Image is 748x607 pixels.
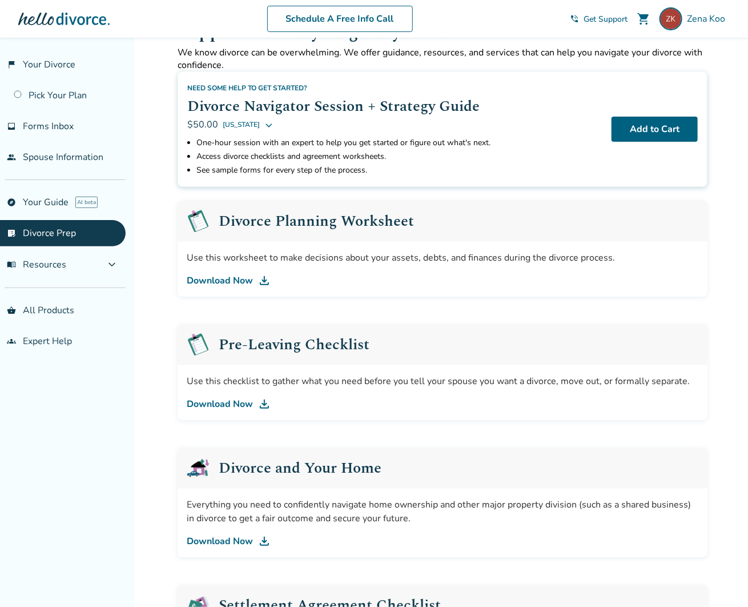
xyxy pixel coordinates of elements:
[612,117,698,142] button: Add to Cart
[178,46,707,71] p: We know divorce can be overwhelming. We offer guidance, resources, and services that can help you...
[7,306,16,315] span: shopping_basket
[258,397,271,411] img: DL
[105,258,119,271] span: expand_more
[187,83,307,93] span: Need some help to get started?
[7,122,16,131] span: inbox
[659,7,682,30] img: zenbonk@gmail.com
[187,534,698,548] a: Download Now
[196,150,602,163] li: Access divorce checklists and agreement worksheets.
[187,374,698,388] div: Use this checklist to gather what you need before you tell your spouse you want a divorce, move o...
[223,118,260,131] span: [US_STATE]
[7,260,16,269] span: menu_book
[687,13,730,25] span: Zena Koo
[187,333,210,356] img: Pre-Leaving Checklist
[187,498,698,525] div: Everything you need to confidently navigate home ownership and other major property division (suc...
[187,397,698,411] a: Download Now
[7,229,16,238] span: list_alt_check
[187,210,210,233] img: Pre-Leaving Checklist
[219,214,414,229] h2: Divorce Planning Worksheet
[187,251,698,265] div: Use this worksheet to make decisions about your assets, debts, and finances during the divorce pr...
[637,12,650,26] span: shopping_cart
[219,337,369,352] h2: Pre-Leaving Checklist
[219,461,381,476] h2: Divorce and Your Home
[7,198,16,207] span: explore
[570,14,579,23] span: phone_in_talk
[196,136,602,150] li: One-hour session with an expert to help you get started or figure out what's next.
[187,95,602,118] h2: Divorce Navigator Session + Strategy Guide
[75,197,98,208] span: AI beta
[570,14,628,25] a: phone_in_talkGet Support
[187,118,218,131] span: $50.00
[196,163,602,177] li: See sample forms for every step of the process.
[7,60,16,69] span: flag_2
[584,14,628,25] span: Get Support
[187,274,698,287] a: Download Now
[7,153,16,162] span: people
[258,534,271,548] img: DL
[187,457,210,480] img: Divorce and Your Home
[267,6,413,32] a: Schedule A Free Info Call
[258,274,271,287] img: DL
[7,337,16,346] span: groups
[223,118,274,131] button: [US_STATE]
[7,258,66,271] span: Resources
[23,120,74,133] span: Forms Inbox
[691,552,748,607] iframe: Chat Widget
